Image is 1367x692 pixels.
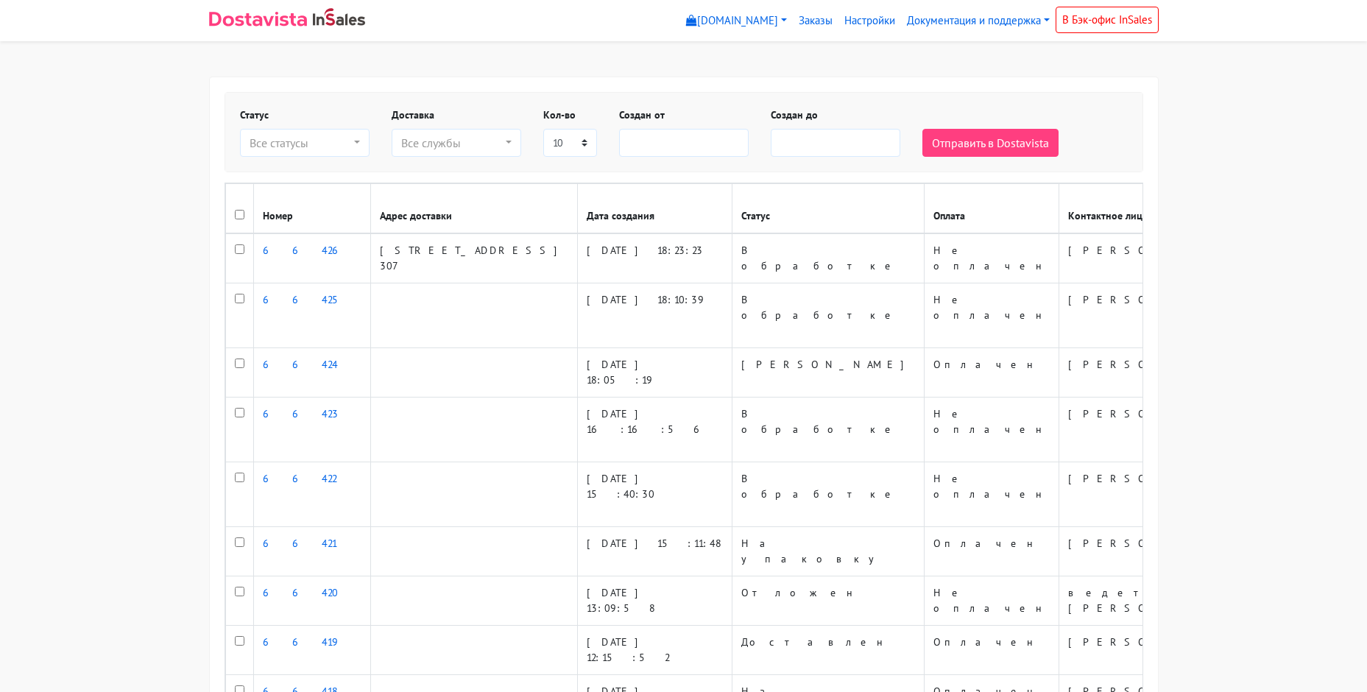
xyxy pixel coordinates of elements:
img: InSales [313,8,366,26]
td: В обработке [732,462,924,527]
td: В обработке [732,398,924,462]
td: [DATE] 18:10:39 [577,283,732,348]
a: 66425 [263,293,358,306]
td: [PERSON_NAME] [732,348,924,398]
td: [DATE] 16:16:56 [577,398,732,462]
td: Отложен [732,576,924,626]
label: Статус [240,107,269,123]
button: Отправить в Dostavista [922,129,1059,157]
a: 66422 [263,472,336,485]
td: [DATE] 18:23:23 [577,233,732,283]
td: На упаковку [732,527,924,576]
a: Документация и поддержка [901,7,1056,35]
a: 66424 [263,358,338,371]
td: Доставлен [732,626,924,675]
td: Не оплачен [924,462,1059,527]
a: 66421 [263,537,336,550]
td: [PERSON_NAME] [1059,527,1251,576]
button: Все статусы [240,129,370,157]
th: Статус [732,184,924,234]
td: Не оплачен [924,398,1059,462]
th: Номер [253,184,370,234]
th: Адрес доставки [370,184,577,234]
th: Оплата [924,184,1059,234]
td: Оплачен [924,348,1059,398]
a: 66423 [263,407,339,420]
img: Dostavista - срочная курьерская служба доставки [209,12,307,27]
td: [PERSON_NAME] [1059,233,1251,283]
td: [DATE] 15:40:30 [577,462,732,527]
th: Контактное лицо [1059,184,1251,234]
td: Не оплачен [924,576,1059,626]
td: [STREET_ADDRESS] 307 [370,233,577,283]
label: Создан до [771,107,818,123]
a: 66426 [263,244,361,257]
td: [PERSON_NAME] [1059,626,1251,675]
label: Создан от [619,107,665,123]
label: Доставка [392,107,434,123]
td: [DATE] 12:15:52 [577,626,732,675]
a: Заказы [793,7,838,35]
td: [DATE] 15:11:48 [577,527,732,576]
div: Все службы [401,134,503,152]
td: [DATE] 13:09:58 [577,576,732,626]
td: Оплачен [924,626,1059,675]
a: 66419 [263,635,339,649]
td: [PERSON_NAME] [1059,398,1251,462]
a: [DOMAIN_NAME] [680,7,793,35]
td: [PERSON_NAME] [1059,462,1251,527]
td: Не оплачен [924,233,1059,283]
div: Все статусы [250,134,351,152]
td: Оплачен [924,527,1059,576]
td: ведет [PERSON_NAME] [1059,576,1251,626]
td: В обработке [732,233,924,283]
td: Не оплачен [924,283,1059,348]
td: [PERSON_NAME] [1059,283,1251,348]
td: [DATE] 18:05:19 [577,348,732,398]
a: Настройки [838,7,901,35]
td: [PERSON_NAME] [1059,348,1251,398]
th: Дата создания [577,184,732,234]
button: Все службы [392,129,521,157]
td: В обработке [732,283,924,348]
label: Кол-во [543,107,576,123]
a: 66420 [263,586,338,599]
a: В Бэк-офис InSales [1056,7,1159,33]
